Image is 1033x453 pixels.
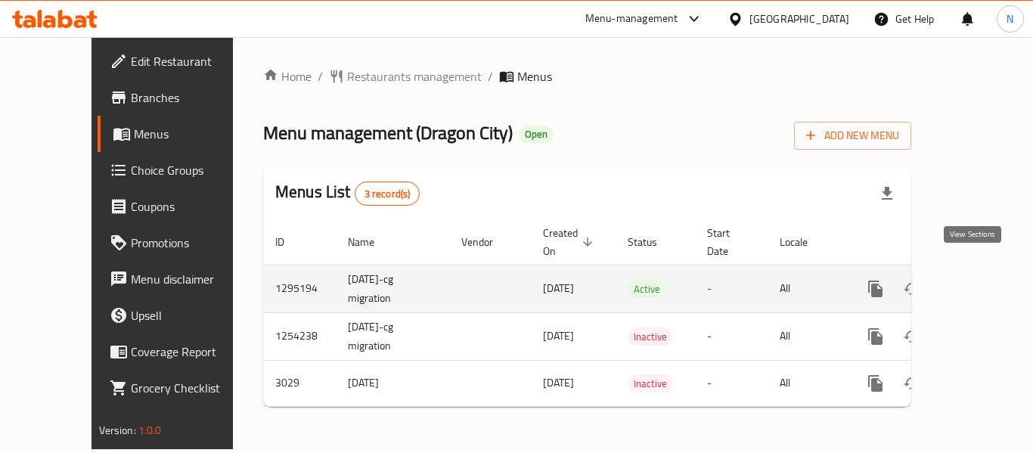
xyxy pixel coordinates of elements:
a: Choice Groups [98,152,264,188]
span: Inactive [628,375,673,392]
span: Menus [517,67,552,85]
a: Coverage Report [98,334,264,370]
a: Coupons [98,188,264,225]
button: Change Status [894,271,930,307]
span: 1.0.0 [138,420,162,440]
li: / [488,67,493,85]
nav: breadcrumb [263,67,911,85]
span: Choice Groups [131,161,252,179]
span: Edit Restaurant [131,52,252,70]
div: Inactive [628,374,673,392]
div: Export file [869,175,905,212]
a: Menus [98,116,264,152]
span: Promotions [131,234,252,252]
button: Change Status [894,365,930,402]
td: - [695,312,768,360]
div: Menu-management [585,10,678,28]
td: All [768,265,845,312]
td: [DATE]-cg migration [336,265,449,312]
span: Coverage Report [131,343,252,361]
td: All [768,360,845,406]
span: Menu management ( Dragon City ) [263,116,513,150]
span: [DATE] [543,278,574,298]
span: Menus [134,125,252,143]
span: Open [519,128,554,141]
a: Edit Restaurant [98,43,264,79]
button: Add New Menu [794,122,911,150]
span: Upsell [131,306,252,324]
span: Coupons [131,197,252,216]
a: Restaurants management [329,67,482,85]
a: Grocery Checklist [98,370,264,406]
a: Upsell [98,297,264,334]
span: [DATE] [543,326,574,346]
span: Vendor [461,233,513,251]
button: Change Status [894,318,930,355]
span: Grocery Checklist [131,379,252,397]
div: Inactive [628,327,673,346]
button: more [858,271,894,307]
a: Branches [98,79,264,116]
div: Active [628,280,666,298]
button: more [858,365,894,402]
span: Start Date [707,224,749,260]
span: Restaurants management [347,67,482,85]
a: Home [263,67,312,85]
td: [DATE] [336,360,449,406]
div: Open [519,126,554,144]
div: Total records count [355,182,420,206]
span: Menu disclaimer [131,270,252,288]
div: [GEOGRAPHIC_DATA] [749,11,849,27]
td: - [695,265,768,312]
td: 3029 [263,360,336,406]
td: - [695,360,768,406]
h2: Menus List [275,181,420,206]
span: ID [275,233,304,251]
button: more [858,318,894,355]
a: Menu disclaimer [98,261,264,297]
span: [DATE] [543,373,574,392]
td: 1295194 [263,265,336,312]
span: Branches [131,88,252,107]
span: Created On [543,224,597,260]
span: Locale [780,233,827,251]
span: Name [348,233,394,251]
td: All [768,312,845,360]
span: Version: [99,420,136,440]
li: / [318,67,323,85]
td: [DATE]-cg migration [336,312,449,360]
span: N [1007,11,1013,27]
span: Status [628,233,677,251]
td: 1254238 [263,312,336,360]
table: enhanced table [263,219,1015,407]
span: Inactive [628,328,673,346]
th: Actions [845,219,1015,265]
span: 3 record(s) [355,187,420,201]
a: Promotions [98,225,264,261]
span: Active [628,281,666,298]
span: Add New Menu [806,126,899,145]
